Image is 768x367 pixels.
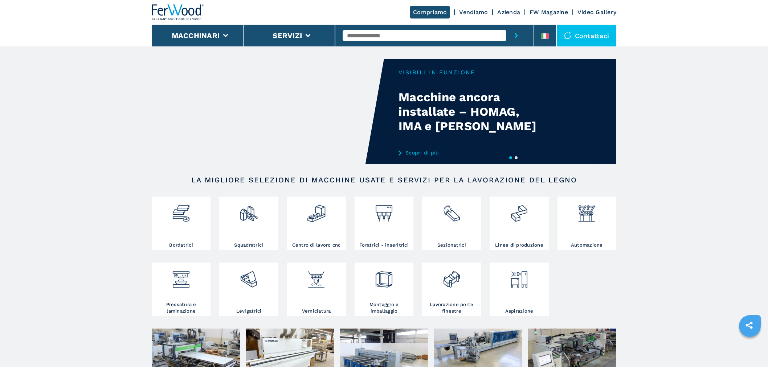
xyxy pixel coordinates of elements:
[505,308,534,314] h3: Aspirazione
[236,308,262,314] h3: Levigatrici
[172,31,220,40] button: Macchinari
[459,9,488,16] a: Vendiamo
[557,25,617,46] div: Contattaci
[152,197,211,250] a: Bordatrici
[152,263,211,316] a: Pressatura e laminazione
[154,301,209,314] h3: Pressatura e laminazione
[287,263,346,316] a: Verniciatura
[234,242,263,248] h3: Squadratrici
[490,263,548,316] a: Aspirazione
[355,263,413,316] a: Montaggio e imballaggio
[273,31,302,40] button: Servizi
[374,198,393,223] img: foratrici_inseritrici_2.png
[292,242,341,248] h3: Centro di lavoro cnc
[219,263,278,316] a: Levigatrici
[307,264,326,289] img: verniciatura_1.png
[152,4,204,20] img: Ferwood
[422,197,481,250] a: Sezionatrici
[577,9,616,16] a: Video Gallery
[510,264,529,289] img: aspirazione_1.png
[495,242,543,248] h3: Linee di produzione
[422,263,481,316] a: Lavorazione porte finestre
[509,156,512,159] button: 1
[515,156,518,159] button: 2
[442,198,461,223] img: sezionatrici_2.png
[740,316,758,334] a: sharethis
[355,197,413,250] a: Foratrici - inseritrici
[302,308,331,314] h3: Verniciatura
[571,242,603,248] h3: Automazione
[374,264,393,289] img: montaggio_imballaggio_2.png
[424,301,479,314] h3: Lavorazione porte finestre
[490,197,548,250] a: Linee di produzione
[287,197,346,250] a: Centro di lavoro cnc
[410,6,450,18] a: Compriamo
[169,242,193,248] h3: Bordatrici
[564,32,571,39] img: Contattaci
[530,9,568,16] a: FW Magazine
[442,264,461,289] img: lavorazione_porte_finestre_2.png
[510,198,529,223] img: linee_di_produzione_2.png
[307,198,326,223] img: centro_di_lavoro_cnc_2.png
[171,264,191,289] img: pressa-strettoia.png
[437,242,466,248] h3: Sezionatrici
[506,25,526,46] button: submit-button
[239,264,258,289] img: levigatrici_2.png
[356,301,412,314] h3: Montaggio e imballaggio
[239,198,258,223] img: squadratrici_2.png
[171,198,191,223] img: bordatrici_1.png
[399,150,541,156] a: Scopri di più
[219,197,278,250] a: Squadratrici
[737,334,763,362] iframe: Chat
[152,59,384,164] video: Your browser does not support the video tag.
[359,242,409,248] h3: Foratrici - inseritrici
[175,176,593,184] h2: LA MIGLIORE SELEZIONE DI MACCHINE USATE E SERVIZI PER LA LAVORAZIONE DEL LEGNO
[577,198,596,223] img: automazione.png
[497,9,520,16] a: Azienda
[557,197,616,250] a: Automazione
